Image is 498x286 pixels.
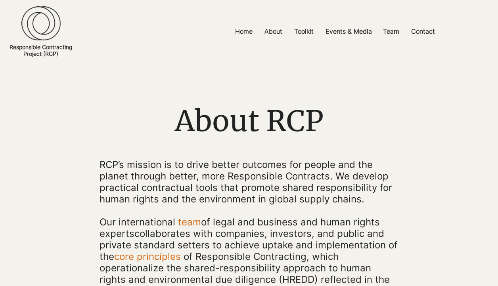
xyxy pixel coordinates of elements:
p: Events & Media [322,23,376,40]
span: collaborates with companies, investors, and public and private standard setters to achieve uptake... [100,216,398,262]
a: core principles [114,251,181,262]
a: Toolkit [288,23,320,40]
a: Team [377,23,405,40]
p: Toolkit [290,23,318,40]
p: Home [231,23,257,40]
p: About [260,23,286,40]
span: About RCP [175,103,324,139]
a: Home [229,23,259,40]
a: Responsible ContractingProject (RCP) [10,44,72,57]
span: RCP’s mission is to drive better outcomes for people and the planet through better, more Responsi... [100,159,392,205]
span: of Responsible Contracting, which operationalize the shared-responsibility approach to human righ... [100,251,390,285]
p: Team [379,23,403,40]
a: team [178,216,201,228]
a: Contact [405,23,441,40]
span: Our international [100,216,175,228]
a: About [259,23,288,40]
nav: Site [172,23,498,40]
a: Events & Media [320,23,377,40]
a: of legal and business and human rights experts [100,216,380,239]
p: Contact [407,23,439,40]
